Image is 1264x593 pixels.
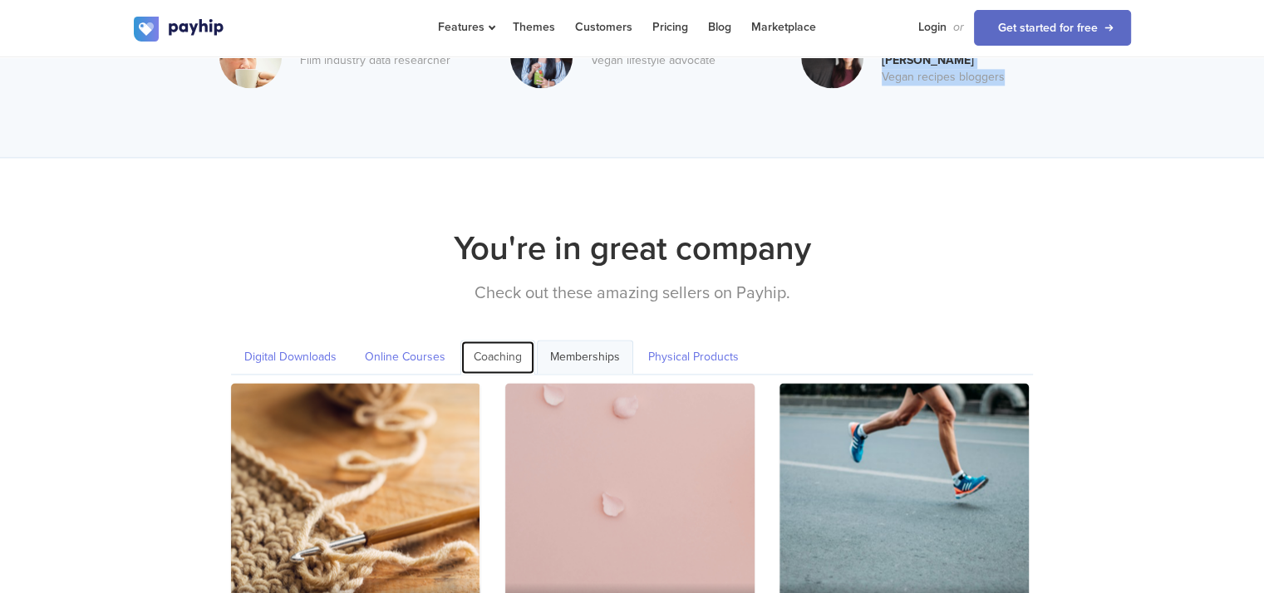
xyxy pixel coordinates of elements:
[882,69,1048,86] div: Vegan recipes bloggers
[460,340,535,375] a: Coaching
[591,52,757,69] div: Vegan lifestyle advocate
[438,20,493,34] span: Features
[635,340,752,375] a: Physical Products
[537,340,633,374] a: Memberships
[352,340,459,375] a: Online Courses
[231,340,350,375] a: Digital Downloads
[134,281,1131,306] p: Check out these amazing sellers on Payhip.
[974,10,1131,46] a: Get started for free
[134,17,225,42] img: logo.svg
[300,52,466,69] div: Film industry data researcher
[882,37,985,67] b: [PERSON_NAME] & [PERSON_NAME]
[134,224,1131,272] h2: You're in great company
